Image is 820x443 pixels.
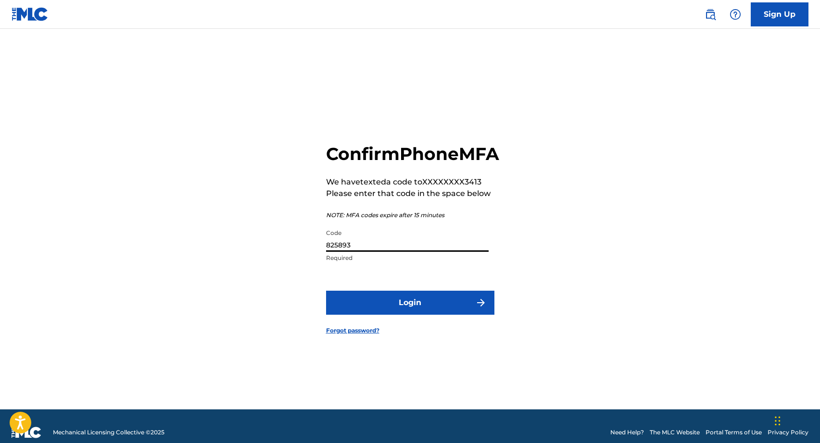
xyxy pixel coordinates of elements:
[326,188,499,199] p: Please enter that code in the space below
[12,427,41,438] img: logo
[705,9,716,20] img: search
[610,428,644,437] a: Need Help?
[706,428,762,437] a: Portal Terms of Use
[326,211,499,220] p: NOTE: MFA codes expire after 15 minutes
[726,5,745,24] div: Help
[326,254,489,262] p: Required
[326,291,494,315] button: Login
[12,7,49,21] img: MLC Logo
[326,143,499,165] h2: Confirm Phone MFA
[326,176,499,188] p: We have texted a code to XXXXXXXX3413
[768,428,808,437] a: Privacy Policy
[53,428,164,437] span: Mechanical Licensing Collective © 2025
[751,2,808,26] a: Sign Up
[730,9,741,20] img: help
[772,397,820,443] iframe: Chat Widget
[326,326,379,335] a: Forgot password?
[475,297,487,308] img: f7272a7cc735f4ea7f67.svg
[775,406,781,435] div: Drag
[650,428,700,437] a: The MLC Website
[701,5,720,24] a: Public Search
